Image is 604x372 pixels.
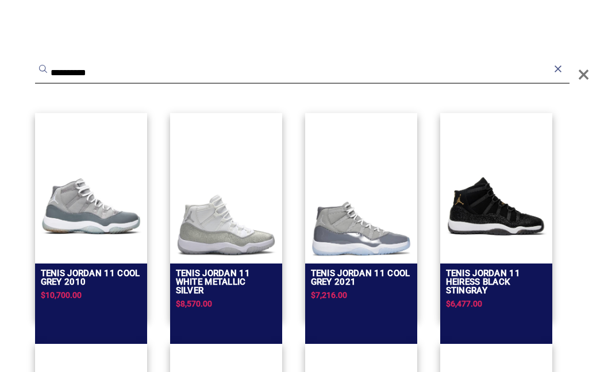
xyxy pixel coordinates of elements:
button: Reset [552,63,564,75]
img: Tenis Jordan 11 Cool Grey 2010 [41,156,141,257]
h2: Tenis Jordan 11 Cool Grey 2010 [41,269,141,286]
a: Tenis Jordan 11 White Metallic Silver Tenis Jordan 11 White Metallic Silver$8,570.00 [170,113,282,320]
button: Submit [37,63,49,75]
img: Tenis Jordan 11 White Metallic Silver [176,193,276,256]
span: $7,216.00 [311,290,347,300]
span: $6,477.00 [446,299,482,308]
span: $10,700.00 [41,290,82,300]
span: $8,570.00 [176,299,212,308]
a: Tenis Jordan 11 Cool Grey 2021Tenis Jordan 11 Cool Grey 2021$7,216.00 [305,113,417,320]
h2: Tenis Jordan 11 Cool Grey 2021 [311,269,411,286]
span: Close Overlay [578,57,590,92]
img: Tenis Jordan 11 Heiress Black Stingray [446,156,547,257]
a: Tenis Jordan 11 Cool Grey 2010Tenis Jordan 11 Cool Grey 2010$10,700.00 [35,113,147,320]
img: Tenis Jordan 11 Cool Grey 2021 [311,201,411,256]
a: Tenis Jordan 11 Heiress Black Stingray Tenis Jordan 11 Heiress Black Stingray$6,477.00 [440,113,552,320]
h2: Tenis Jordan 11 Heiress Black Stingray [446,269,547,295]
h2: Tenis Jordan 11 White Metallic Silver [176,269,276,295]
